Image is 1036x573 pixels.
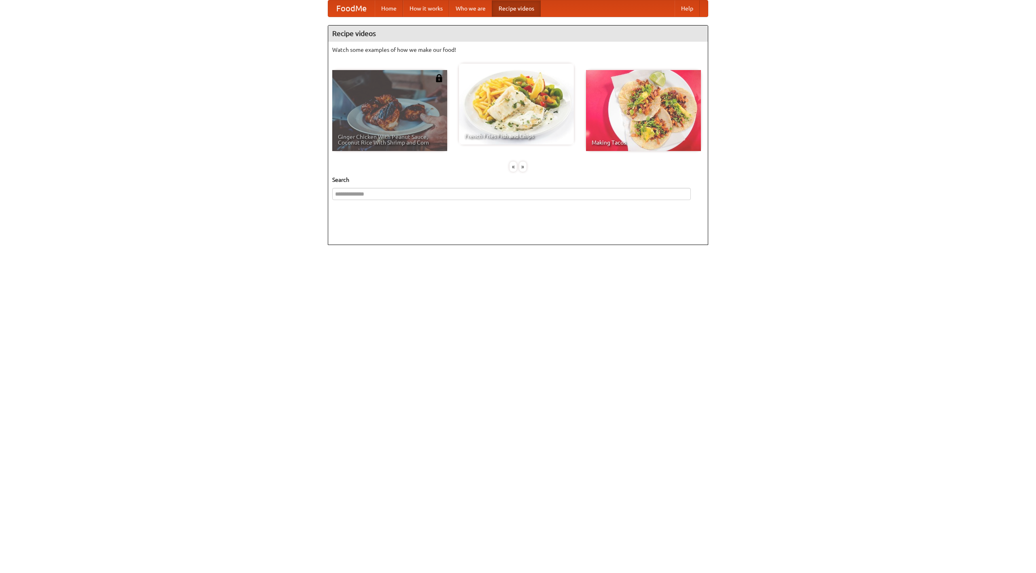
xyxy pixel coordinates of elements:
a: Help [675,0,700,17]
a: Home [375,0,403,17]
a: Who we are [449,0,492,17]
p: Watch some examples of how we make our food! [332,46,704,54]
a: How it works [403,0,449,17]
img: 483408.png [435,74,443,82]
span: French Fries Fish and Chips [465,133,568,139]
h4: Recipe videos [328,26,708,42]
span: Making Tacos [592,140,695,145]
h5: Search [332,176,704,184]
a: Making Tacos [586,70,701,151]
div: » [519,162,526,172]
div: « [510,162,517,172]
a: FoodMe [328,0,375,17]
a: French Fries Fish and Chips [459,64,574,145]
a: Recipe videos [492,0,541,17]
